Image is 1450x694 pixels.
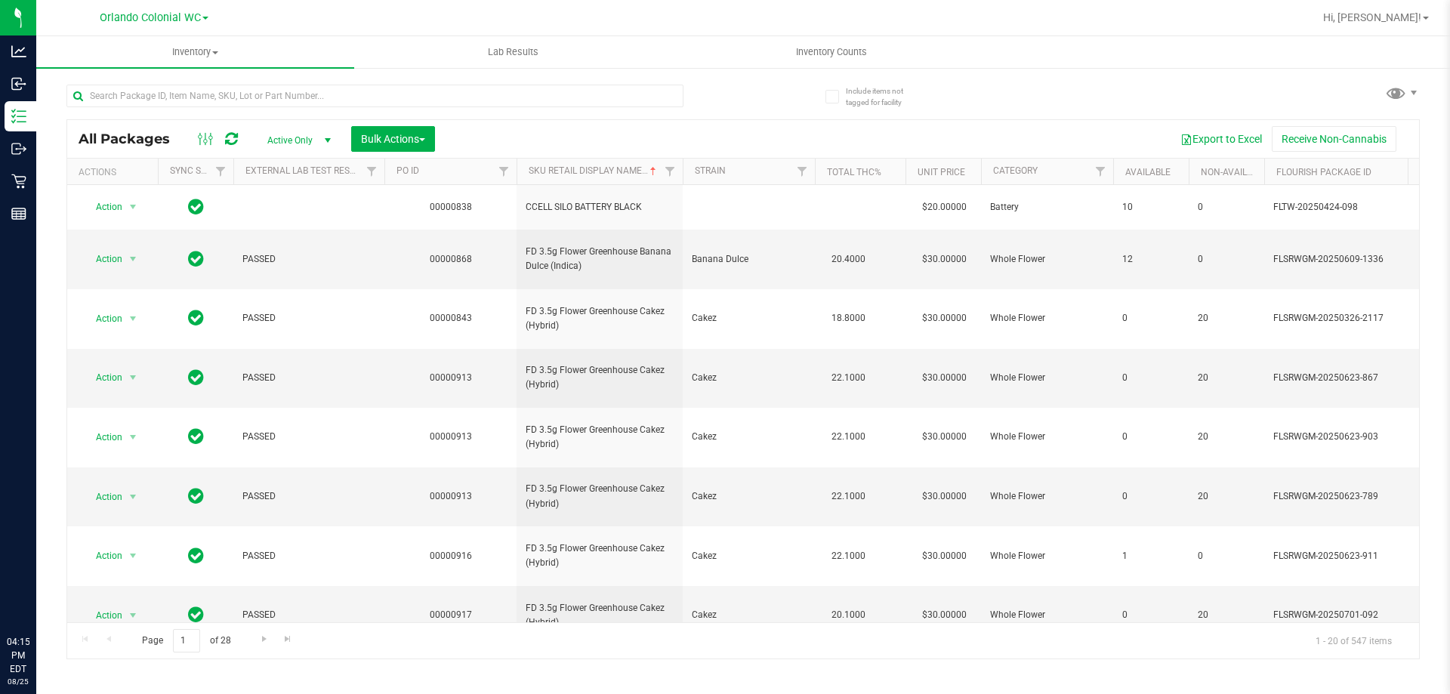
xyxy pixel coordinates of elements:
[82,605,123,626] span: Action
[692,252,806,267] span: Banana Dulce
[359,159,384,184] a: Filter
[1273,430,1421,444] span: FLSRWGM-20250623-903
[11,141,26,156] inline-svg: Outbound
[467,45,559,59] span: Lab Results
[1088,159,1113,184] a: Filter
[990,200,1104,214] span: Battery
[430,313,472,323] a: 00000843
[1171,126,1272,152] button: Export to Excel
[124,196,143,217] span: select
[36,36,354,68] a: Inventory
[245,165,364,176] a: External Lab Test Result
[526,304,674,333] span: FD 3.5g Flower Greenhouse Cakez (Hybrid)
[430,202,472,212] a: 00000838
[173,629,200,652] input: 1
[82,545,123,566] span: Action
[124,367,143,388] span: select
[846,85,921,108] span: Include items not tagged for facility
[11,174,26,189] inline-svg: Retail
[242,549,375,563] span: PASSED
[124,486,143,507] span: select
[526,200,674,214] span: CCELL SILO BATTERY BLACK
[188,367,204,388] span: In Sync
[824,248,873,270] span: 20.4000
[990,608,1104,622] span: Whole Flower
[915,545,974,567] span: $30.00000
[188,426,204,447] span: In Sync
[129,629,243,652] span: Page of 28
[124,605,143,626] span: select
[1273,252,1421,267] span: FLSRWGM-20250609-1336
[1201,167,1268,177] a: Non-Available
[188,248,204,270] span: In Sync
[277,629,299,649] a: Go to the last page
[242,371,375,385] span: PASSED
[1122,371,1180,385] span: 0
[526,601,674,630] span: FD 3.5g Flower Greenhouse Cakez (Hybrid)
[170,165,228,176] a: Sync Status
[1273,311,1421,325] span: FLSRWGM-20250326-2117
[124,545,143,566] span: select
[824,367,873,389] span: 22.1000
[36,45,354,59] span: Inventory
[824,604,873,626] span: 20.1000
[990,430,1104,444] span: Whole Flower
[82,308,123,329] span: Action
[188,545,204,566] span: In Sync
[824,545,873,567] span: 22.1000
[1273,371,1421,385] span: FLSRWGM-20250623-867
[430,431,472,442] a: 00000913
[990,371,1104,385] span: Whole Flower
[82,196,123,217] span: Action
[208,159,233,184] a: Filter
[100,11,201,24] span: Orlando Colonial WC
[915,426,974,448] span: $30.00000
[1273,489,1421,504] span: FLSRWGM-20250623-789
[430,551,472,561] a: 00000916
[1273,200,1421,214] span: FLTW-20250424-098
[188,486,204,507] span: In Sync
[430,609,472,620] a: 00000917
[915,196,974,218] span: $20.00000
[658,159,683,184] a: Filter
[430,254,472,264] a: 00000868
[79,131,185,147] span: All Packages
[242,489,375,504] span: PASSED
[1276,167,1371,177] a: Flourish Package ID
[1125,167,1171,177] a: Available
[915,307,974,329] span: $30.00000
[242,252,375,267] span: PASSED
[824,426,873,448] span: 22.1000
[827,167,881,177] a: Total THC%
[1122,430,1180,444] span: 0
[993,165,1038,176] a: Category
[124,248,143,270] span: select
[11,76,26,91] inline-svg: Inbound
[7,635,29,676] p: 04:15 PM EDT
[824,307,873,329] span: 18.8000
[188,307,204,328] span: In Sync
[242,608,375,622] span: PASSED
[15,573,60,618] iframe: Resource center
[918,167,965,177] a: Unit Price
[915,367,974,389] span: $30.00000
[7,676,29,687] p: 08/25
[1273,608,1421,622] span: FLSRWGM-20250701-092
[692,430,806,444] span: Cakez
[824,486,873,507] span: 22.1000
[1272,126,1396,152] button: Receive Non-Cannabis
[692,608,806,622] span: Cakez
[526,245,674,273] span: FD 3.5g Flower Greenhouse Banana Dulce (Indica)
[11,109,26,124] inline-svg: Inventory
[692,371,806,385] span: Cakez
[11,206,26,221] inline-svg: Reports
[82,486,123,507] span: Action
[1198,430,1255,444] span: 20
[188,196,204,217] span: In Sync
[188,604,204,625] span: In Sync
[430,491,472,501] a: 00000913
[990,311,1104,325] span: Whole Flower
[351,126,435,152] button: Bulk Actions
[776,45,887,59] span: Inventory Counts
[1198,489,1255,504] span: 20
